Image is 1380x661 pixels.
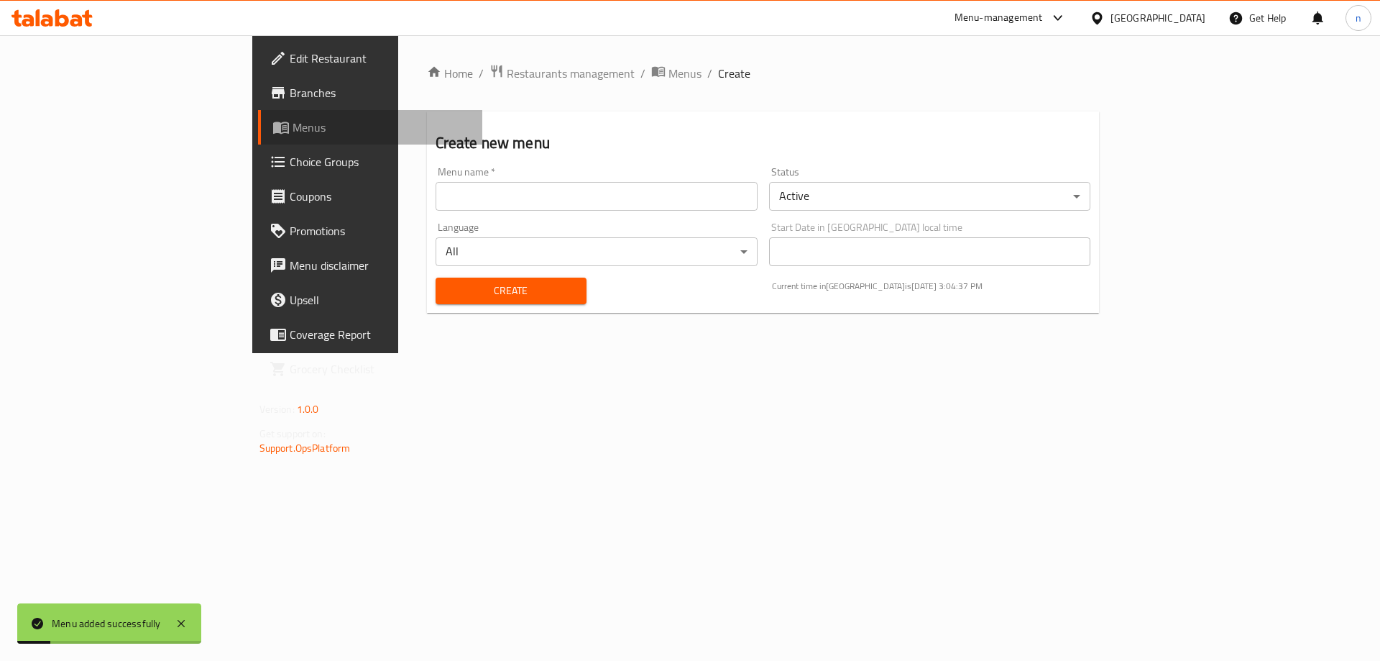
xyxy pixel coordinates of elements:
a: Edit Restaurant [258,41,483,76]
a: Menus [258,110,483,145]
span: Promotions [290,222,471,240]
div: All [436,237,758,266]
div: [GEOGRAPHIC_DATA] [1110,10,1205,26]
span: Coupons [290,188,471,205]
input: Please enter Menu name [436,182,758,211]
a: Branches [258,76,483,110]
li: / [707,65,712,82]
span: Restaurants management [507,65,635,82]
a: Coupons [258,179,483,214]
div: Menu added successfully [52,616,161,632]
span: Upsell [290,291,471,309]
button: Create [436,278,586,304]
p: Current time in [GEOGRAPHIC_DATA] is [DATE] 3:04:37 PM [772,280,1091,293]
a: Grocery Checklist [258,352,483,386]
span: Get support on: [259,424,326,443]
span: Menu disclaimer [290,257,471,274]
a: Support.OpsPlatform [259,439,351,457]
span: Edit Restaurant [290,50,471,67]
a: Choice Groups [258,145,483,179]
a: Restaurants management [489,64,635,83]
h2: Create new menu [436,132,1091,154]
nav: breadcrumb [427,64,1100,83]
span: Choice Groups [290,153,471,170]
span: Menus [668,65,701,82]
a: Menus [651,64,701,83]
span: Branches [290,84,471,101]
div: Active [769,182,1091,211]
span: 1.0.0 [297,400,319,419]
div: Menu-management [954,9,1043,27]
span: Create [718,65,750,82]
a: Menu disclaimer [258,248,483,283]
li: / [640,65,645,82]
span: Version: [259,400,295,419]
span: Menus [293,119,471,136]
a: Coverage Report [258,317,483,352]
span: Grocery Checklist [290,360,471,378]
a: Upsell [258,283,483,317]
span: Coverage Report [290,326,471,343]
a: Promotions [258,214,483,248]
span: Create [447,282,575,300]
span: n [1356,10,1361,26]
